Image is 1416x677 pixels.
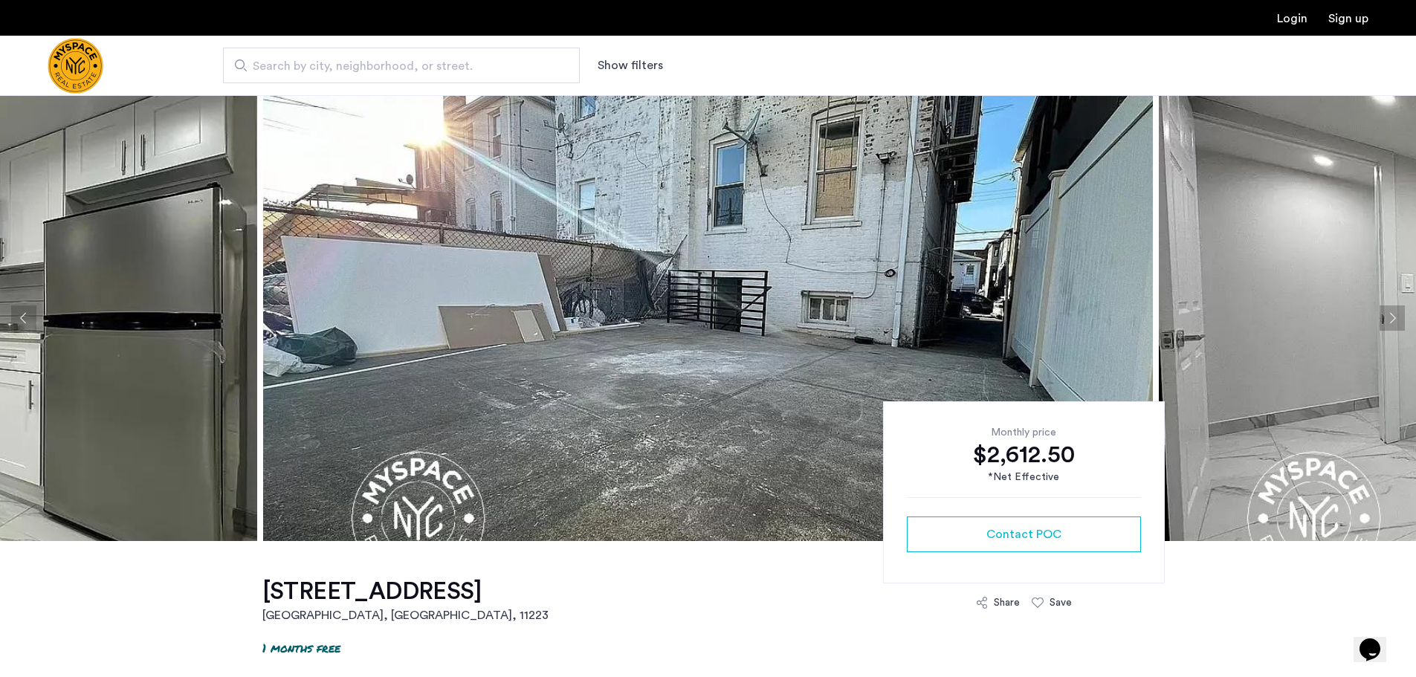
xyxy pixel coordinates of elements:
span: Contact POC [986,525,1061,543]
div: Share [994,595,1020,610]
a: Registration [1328,13,1368,25]
img: logo [48,38,103,94]
a: [STREET_ADDRESS][GEOGRAPHIC_DATA], [GEOGRAPHIC_DATA], 11223 [262,577,549,624]
button: button [907,516,1141,552]
div: *Net Effective [907,470,1141,485]
button: Next apartment [1380,305,1405,331]
img: apartment [263,95,1153,541]
input: Apartment Search [223,48,580,83]
button: Show or hide filters [598,56,663,74]
a: Login [1277,13,1307,25]
div: Save [1050,595,1072,610]
span: Search by city, neighborhood, or street. [253,57,538,75]
iframe: chat widget [1354,618,1401,662]
button: Previous apartment [11,305,36,331]
div: $2,612.50 [907,440,1141,470]
div: Monthly price [907,425,1141,440]
p: 1 months free [262,639,340,656]
a: Cazamio Logo [48,38,103,94]
h1: [STREET_ADDRESS] [262,577,549,606]
h2: [GEOGRAPHIC_DATA], [GEOGRAPHIC_DATA] , 11223 [262,606,549,624]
